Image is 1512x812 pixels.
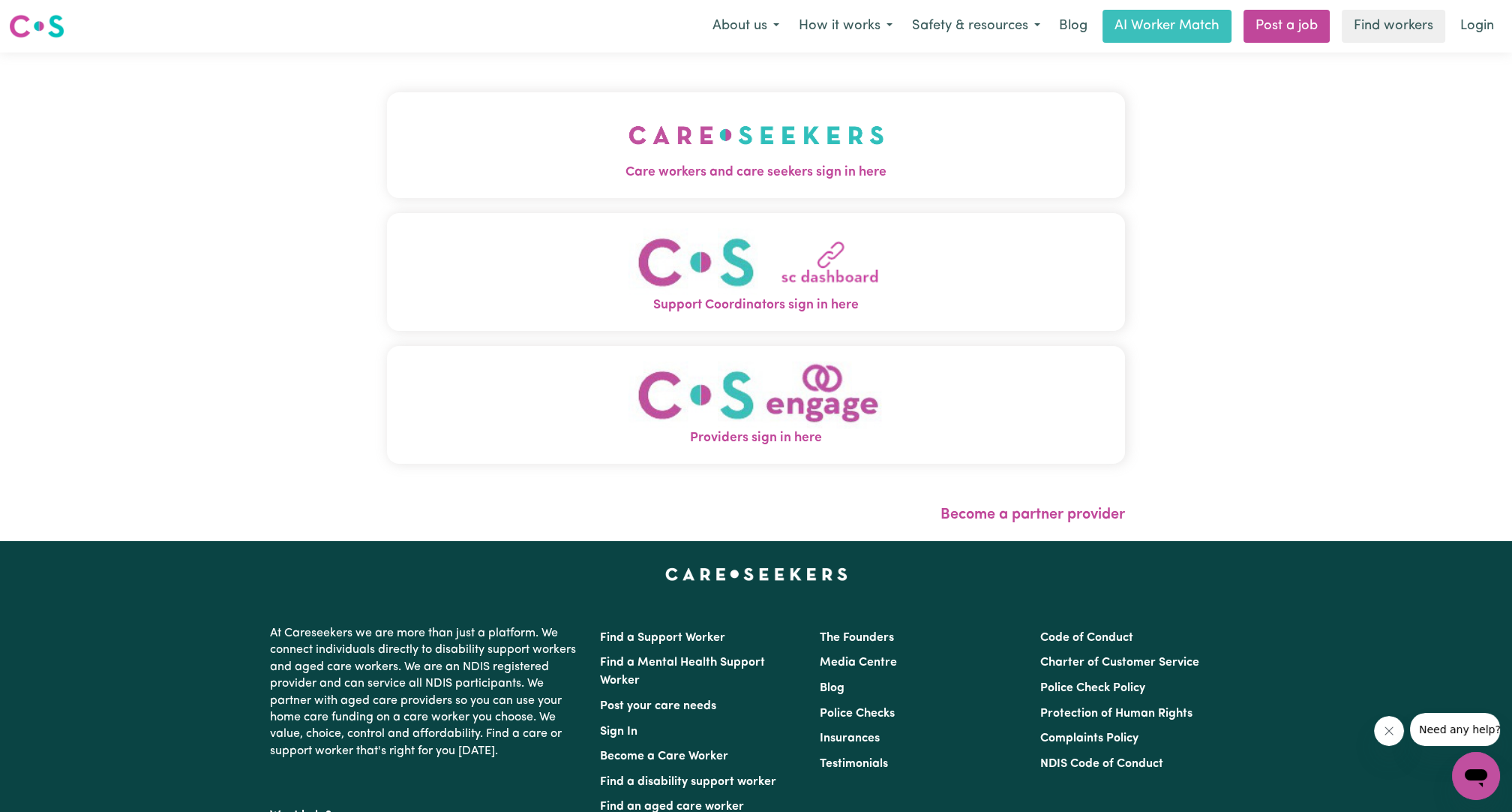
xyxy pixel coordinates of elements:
button: How it works [789,11,902,42]
a: Insurances [820,732,880,744]
a: Code of Conduct [1040,632,1133,644]
a: Sign In [600,726,637,738]
a: Become a Care Worker [600,750,728,762]
a: The Founders [820,632,894,644]
a: Find workers [1342,10,1445,43]
span: Care workers and care seekers sign in here [387,163,1125,182]
p: At Careseekers we are more than just a platform. We connect individuals directly to disability su... [270,619,582,765]
span: Providers sign in here [387,429,1125,448]
a: Blog [1050,10,1096,43]
iframe: Close message [1374,716,1404,746]
a: NDIS Code of Conduct [1040,758,1163,770]
button: About us [703,11,789,42]
button: Care workers and care seekers sign in here [387,92,1125,197]
a: Protection of Human Rights [1040,708,1192,720]
a: Police Checks [820,708,895,720]
a: Careseekers logo [9,9,64,44]
img: Careseekers logo [9,13,64,40]
button: Support Coordinators sign in here [387,213,1125,331]
a: Charter of Customer Service [1040,657,1199,669]
iframe: Message from company [1410,713,1500,746]
a: Find a Mental Health Support Worker [600,657,765,687]
span: Support Coordinators sign in here [387,296,1125,315]
iframe: Button to launch messaging window [1452,752,1500,800]
a: Complaints Policy [1040,732,1138,744]
button: Providers sign in here [387,346,1125,464]
span: Need any help? [9,11,91,23]
a: Post your care needs [600,700,716,712]
a: Find a Support Worker [600,632,725,644]
a: AI Worker Match [1102,10,1231,43]
a: Police Check Policy [1040,682,1145,694]
button: Safety & resources [902,11,1050,42]
a: Become a partner provider [940,507,1125,522]
a: Careseekers home page [665,568,847,580]
a: Testimonials [820,758,888,770]
a: Login [1451,10,1503,43]
a: Media Centre [820,657,897,669]
a: Find a disability support worker [600,776,776,788]
a: Post a job [1243,10,1330,43]
a: Blog [820,682,844,694]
